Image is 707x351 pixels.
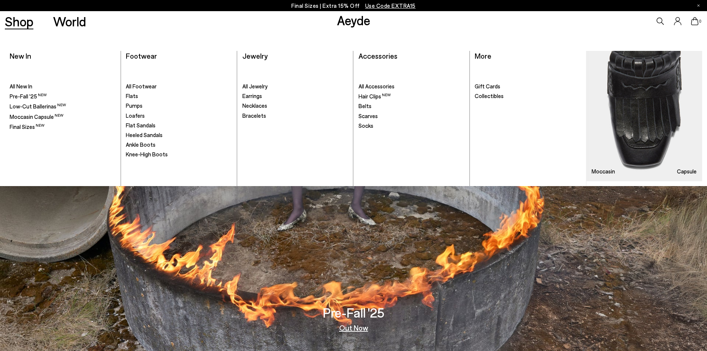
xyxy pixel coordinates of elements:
[586,51,702,181] a: Moccasin Capsule
[242,51,268,60] a: Jewelry
[126,92,138,99] span: Flats
[475,83,500,90] span: Gift Cards
[10,83,116,90] a: All New In
[359,103,465,110] a: Belts
[53,15,86,28] a: World
[677,169,697,174] h3: Capsule
[475,83,581,90] a: Gift Cards
[126,141,232,149] a: Ankle Boots
[10,83,32,90] span: All New In
[126,83,157,90] span: All Footwear
[586,51,702,181] img: Mobile_e6eede4d-78b8-4bd1-ae2a-4197e375e133_900x.jpg
[359,122,373,129] span: Socks
[5,15,33,28] a: Shop
[10,123,45,130] span: Final Sizes
[126,151,232,158] a: Knee-High Boots
[126,92,232,100] a: Flats
[10,113,116,121] a: Moccasin Capsule
[242,112,348,120] a: Bracelets
[592,169,615,174] h3: Moccasin
[126,122,232,129] a: Flat Sandals
[337,12,370,28] a: Aeyde
[126,83,232,90] a: All Footwear
[242,83,268,90] span: All Jewelry
[359,83,395,90] span: All Accessories
[126,131,232,139] a: Heeled Sandals
[242,102,267,109] span: Necklaces
[691,17,698,25] a: 0
[359,83,465,90] a: All Accessories
[339,324,368,331] a: Out Now
[242,83,348,90] a: All Jewelry
[475,92,581,100] a: Collectibles
[10,113,63,120] span: Moccasin Capsule
[10,92,116,100] a: Pre-Fall '25
[698,19,702,23] span: 0
[291,1,416,10] p: Final Sizes | Extra 15% Off
[126,51,157,60] a: Footwear
[242,112,266,119] span: Bracelets
[10,51,31,60] a: New In
[126,141,156,148] span: Ankle Boots
[10,93,47,100] span: Pre-Fall '25
[126,102,232,110] a: Pumps
[10,103,116,110] a: Low-Cut Ballerinas
[475,92,504,99] span: Collectibles
[365,2,416,9] span: Navigate to /collections/ss25-final-sizes
[126,112,232,120] a: Loafers
[359,122,465,130] a: Socks
[359,93,391,100] span: Hair Clips
[359,51,397,60] a: Accessories
[359,92,465,100] a: Hair Clips
[475,51,491,60] a: More
[126,131,163,138] span: Heeled Sandals
[323,306,384,319] h3: Pre-Fall '25
[10,103,66,110] span: Low-Cut Ballerinas
[126,102,143,109] span: Pumps
[242,102,348,110] a: Necklaces
[242,92,348,100] a: Earrings
[359,113,378,119] span: Scarves
[126,151,168,157] span: Knee-High Boots
[10,123,116,131] a: Final Sizes
[126,112,145,119] span: Loafers
[359,113,465,120] a: Scarves
[359,103,371,109] span: Belts
[126,122,156,129] span: Flat Sandals
[242,92,262,99] span: Earrings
